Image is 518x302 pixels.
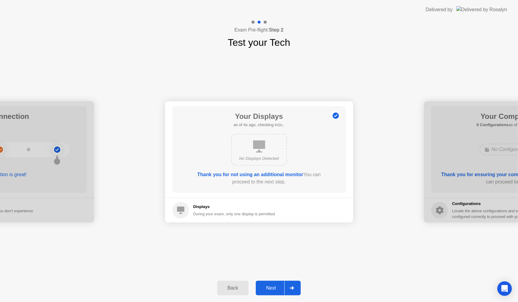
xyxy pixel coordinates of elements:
[456,6,507,13] img: Delivered by Rosalyn
[237,156,282,162] div: No Displays Detected
[193,211,275,217] div: During your exam, only one display is permitted
[228,35,290,50] h1: Test your Tech
[269,27,283,32] b: Step 2
[426,6,453,13] div: Delivered by
[256,281,301,295] button: Next
[258,285,285,291] div: Next
[235,26,284,34] h4: Exam Pre-flight:
[190,171,329,186] div: You can proceed to the next step.
[234,111,284,122] h1: Your Displays
[193,204,275,210] h5: Displays
[497,281,512,296] div: Open Intercom Messenger
[217,281,249,295] button: Back
[234,122,284,128] h5: as of 4s ago, checking in1s..
[197,172,303,177] b: Thank you for not using an additional monitor
[219,285,247,291] div: Back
